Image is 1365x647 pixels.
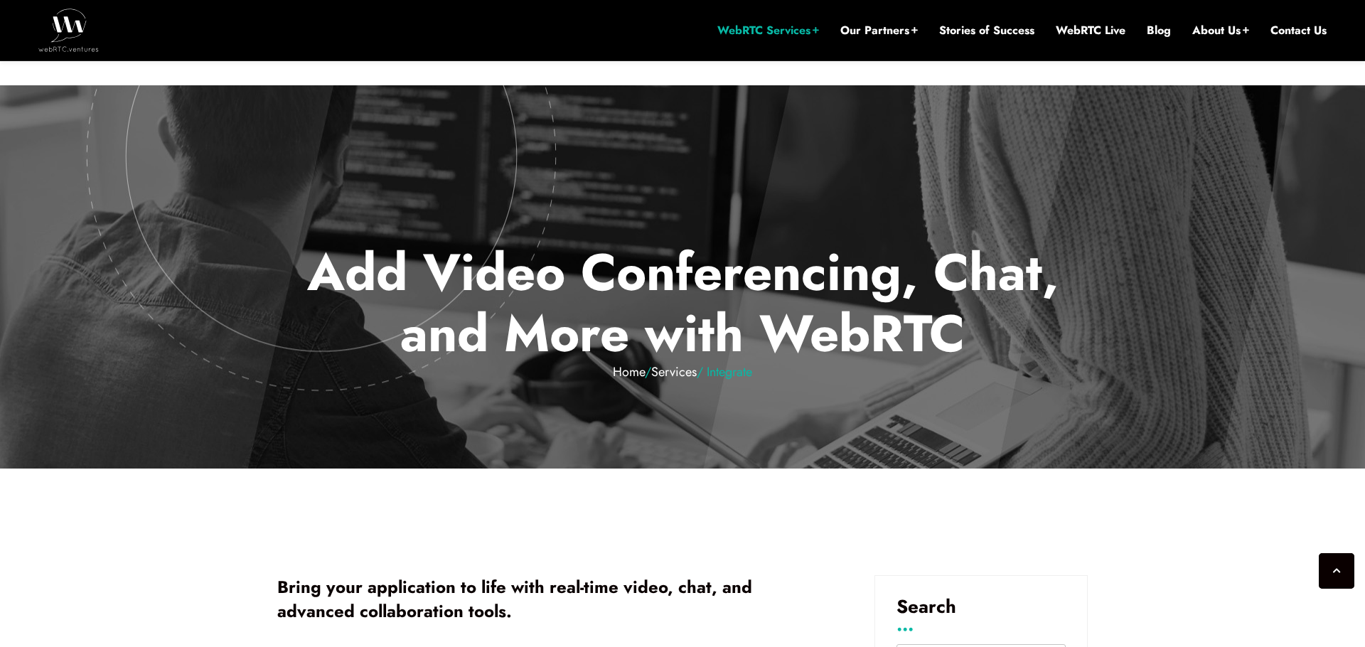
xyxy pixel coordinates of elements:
[651,363,697,381] a: Services
[717,23,819,38] a: WebRTC Services
[896,619,1066,630] h3: ...
[38,9,99,51] img: WebRTC.ventures
[1147,23,1171,38] a: Blog
[613,363,645,381] a: Home
[267,242,1099,380] p: Add Video Conferencing, Chat, and More with WebRTC
[896,597,1066,616] h3: Search
[277,575,832,623] h1: Bring your application to life with real-time video, chat, and advanced collaboration tools.
[1270,23,1327,38] a: Contact Us
[939,23,1034,38] a: Stories of Success
[840,23,918,38] a: Our Partners
[267,365,1099,380] em: / / Integrate
[1192,23,1249,38] a: About Us
[1056,23,1125,38] a: WebRTC Live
